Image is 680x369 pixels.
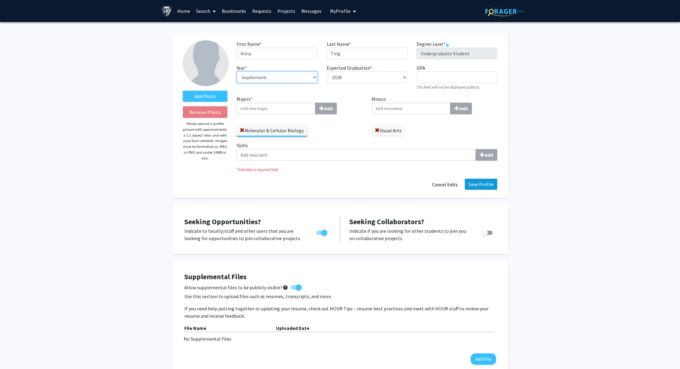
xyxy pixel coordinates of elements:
[298,0,325,22] a: Messages
[283,284,288,291] mat-icon: help
[5,342,26,364] iframe: Chat
[237,64,247,71] label: Year
[324,105,333,111] b: Add
[327,64,372,71] label: Expected Graduation
[183,121,228,161] p: Please upload a profile picture with approximately a 1:1 aspect ratio and with your face centered...
[237,95,362,114] label: Majors
[174,0,193,22] a: Home
[465,179,497,190] button: Save Profile
[184,305,496,320] p: If you need help putting together or updating your resume, check out HOUR Tips – resume best prac...
[237,142,497,161] label: Skills
[184,217,261,226] span: Seeking Opportunities?
[476,149,497,161] button: Skills
[428,179,462,190] button: Cancel Edits
[183,106,228,118] button: Remove Photo
[184,272,496,281] h4: Supplemental Files
[219,0,249,22] a: Bookmarks
[184,325,206,331] b: File Name
[417,64,425,71] label: GPA
[372,95,498,114] label: Minors
[349,227,470,242] p: Indicate if you are looking for other students to join you on collaborative projects.
[314,227,331,236] div: Toggle
[459,105,468,111] b: Add
[237,149,476,161] input: SkillsAdd
[446,43,449,46] svg: This information is provided and automatically updated by Johns Hopkins University and is not edi...
[479,227,496,236] div: Toggle
[372,103,450,114] input: MinorsAdd
[327,40,351,48] label: Last Name
[276,325,309,331] b: Uploaded Date
[161,6,172,16] img: Johns Hopkins University Logo
[417,40,449,48] label: Degree Level
[249,0,274,22] a: Requests
[237,125,307,136] label: Molecular & Cellular Biology
[372,125,405,136] label: Visual Arts
[184,284,288,291] span: Allow supplemental files to be publicly visible?
[237,167,497,173] i: Indicates a required field
[417,85,480,90] small: This field will not be displayed publicly.
[183,40,229,86] img: Profile Picture
[485,152,493,158] b: Add
[184,335,497,342] div: No Supplemental Files
[193,0,219,22] a: Search
[237,40,262,48] label: First Name
[237,103,315,114] input: Majors*Add
[485,7,524,16] img: ForagerOne Logo
[349,217,424,226] span: Seeking Collaborators?
[184,293,496,300] p: Use this section to upload files such as resumes, transcripts, and more.
[184,227,305,242] p: Indicate to faculty/staff and other users that you are looking for opportunities to join collabor...
[315,103,337,114] button: Majors*
[471,353,496,365] button: Add File
[330,8,351,14] span: My Profile
[183,91,228,102] label: AddProfile Picture
[274,0,298,22] a: Projects
[450,103,472,114] button: Minors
